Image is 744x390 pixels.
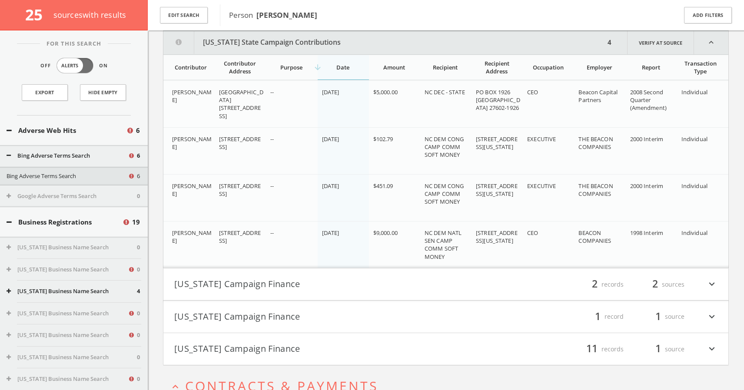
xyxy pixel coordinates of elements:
div: grid [163,80,728,268]
span: 1 [591,309,604,324]
span: 2000 Interim [630,135,664,143]
div: sources [632,277,684,292]
button: [US_STATE] Business Name Search [7,375,128,383]
span: $451.09 [373,182,393,190]
i: expand_more [706,309,717,324]
span: [STREET_ADDRESS][US_STATE] [476,229,518,245]
i: expand_less [694,31,728,54]
i: expand_more [706,277,717,292]
span: Individual [681,182,707,190]
span: 2 [588,277,601,292]
button: [US_STATE] Business Name Search [7,309,128,318]
span: 0 [137,309,140,318]
div: Occupation [527,63,569,71]
div: records [571,277,624,292]
span: NC DEM CONG CAMP COMM SOFT MONEY [425,135,464,159]
button: Bing Adverse Terms Search [7,172,128,181]
div: Amount [373,63,415,71]
div: 4 [605,31,614,54]
span: EXECUTIVE [527,182,556,190]
div: Recipient [425,63,466,71]
span: [STREET_ADDRESS][US_STATE] [476,182,518,198]
span: [PERSON_NAME] [172,88,212,104]
div: Transaction Type [681,59,720,75]
span: [PERSON_NAME] [172,229,212,245]
span: Individual [681,88,707,96]
span: 0 [137,265,140,274]
span: $9,000.00 [373,229,398,237]
span: THE BEACON COMPANIES [578,135,613,151]
span: 4 [137,287,140,296]
span: 19 [132,217,140,227]
span: 2000 Interim [630,182,664,190]
span: PO BOX 1926 [GEOGRAPHIC_DATA] 27602-1926 [476,88,520,112]
span: 0 [137,331,140,340]
button: [US_STATE] Business Name Search [7,331,128,340]
button: [US_STATE] Campaign Finance [174,277,446,292]
button: Hide Empty [80,84,126,101]
span: 2 [648,277,662,292]
button: [US_STATE] Business Name Search [7,353,137,362]
button: Edit Search [160,7,208,24]
span: For This Search [40,40,108,48]
div: Date [322,63,364,71]
button: Business Registrations [7,217,122,227]
span: -- [270,88,274,96]
span: [GEOGRAPHIC_DATA][STREET_ADDRESS] [219,88,263,120]
div: Recipient Address [476,59,518,75]
span: [STREET_ADDRESS] [219,182,261,198]
span: 2008 Second Quarter (Amendment) [630,88,667,112]
a: Export [22,84,68,101]
span: 11 [582,341,601,357]
button: Bing Adverse Terms Search [7,152,128,160]
div: source [632,309,684,324]
span: -- [270,182,274,190]
span: [DATE] [322,135,339,143]
span: [DATE] [322,229,339,237]
div: Contributor [172,63,209,71]
span: [DATE] [322,182,339,190]
div: Contributor Address [219,59,261,75]
div: record [571,309,624,324]
span: 1998 Interim [630,229,664,237]
span: 25 [25,4,50,25]
span: On [99,62,108,69]
button: [US_STATE] Business Name Search [7,287,137,296]
span: CEO [527,88,538,96]
span: CEO [527,229,538,237]
span: NC DEC - STATE [425,88,465,96]
span: 6 [137,152,140,160]
span: 0 [137,243,140,252]
span: -- [270,135,274,143]
i: expand_more [706,342,717,357]
span: 1 [651,341,665,357]
span: 0 [137,353,140,362]
button: [US_STATE] Campaign Finance [174,309,446,324]
span: [PERSON_NAME] [172,135,212,151]
i: arrow_downward [313,63,322,72]
span: 0 [137,192,140,201]
button: [US_STATE] Business Name Search [7,243,137,252]
span: Beacon Capital Partners [578,88,618,104]
span: EXECUTIVE [527,135,556,143]
button: Add Filters [684,7,732,24]
button: Google Adverse Terms Search [7,192,137,201]
span: Individual [681,135,707,143]
span: Person [229,10,317,20]
b: [PERSON_NAME] [256,10,317,20]
span: [DATE] [322,88,339,96]
span: $102.79 [373,135,393,143]
button: Adverse Web Hits [7,126,126,136]
span: -- [270,229,274,237]
span: [PERSON_NAME] [172,182,212,198]
span: source s with results [53,10,126,20]
span: 1 [651,309,665,324]
button: [US_STATE] State Campaign Contributions [163,31,605,54]
span: THE BEACON COMPANIES [578,182,613,198]
button: [US_STATE] Business Name Search [7,265,128,274]
div: records [571,342,624,357]
span: 6 [137,172,140,181]
span: 0 [137,375,140,383]
span: NC DEM NATL SEN CAMP COMM SOFT MONEY [425,229,462,261]
button: [US_STATE] Campaign Finance [174,342,446,357]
